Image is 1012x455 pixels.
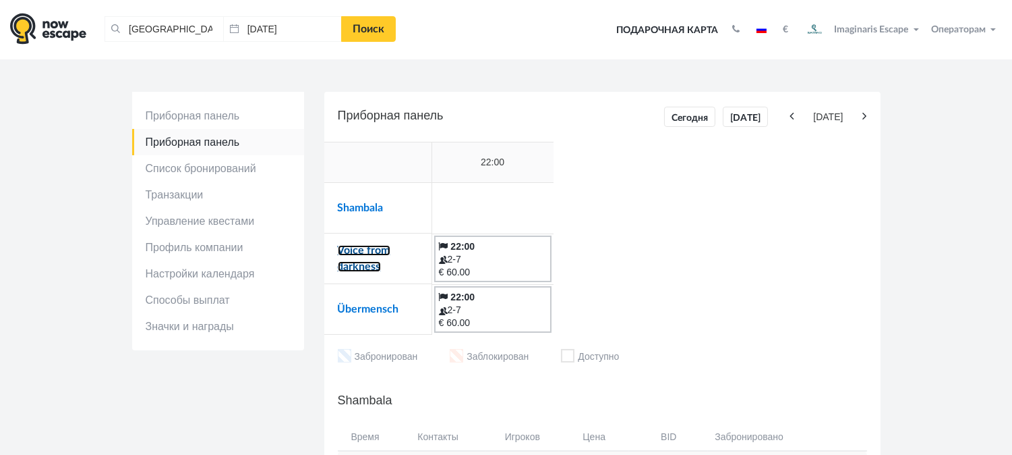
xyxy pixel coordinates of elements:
[132,182,304,208] a: Транзакции
[439,304,547,317] div: 2-7
[132,287,304,313] a: Способы выплат
[629,424,708,451] th: BID
[338,424,411,451] th: Время
[338,245,390,272] a: Voice from darkness
[756,26,767,33] img: ru.jpg
[928,23,1002,36] button: Операторам
[559,424,630,451] th: Цена
[338,105,867,128] h5: Приборная панель
[105,16,223,42] input: Город или название квеста
[439,317,547,329] div: € 60.00
[723,107,768,127] a: [DATE]
[450,241,475,252] b: 22:00
[132,234,304,261] a: Профиль компании
[664,107,715,127] a: Сегодня
[439,266,547,279] div: € 60.00
[561,349,619,366] li: Доступно
[708,424,794,451] th: Забронировано
[434,236,552,282] a: 22:00 2-7 € 60.00
[450,292,475,302] b: 22:00
[132,313,304,340] a: Значки и награды
[835,22,909,34] span: Imaginaris Escape
[223,16,342,42] input: Дата
[341,16,396,42] a: Поиск
[338,304,399,315] a: Übermensch
[612,16,723,45] a: Подарочная карта
[931,25,986,34] span: Операторам
[132,155,304,182] a: Список бронирований
[432,142,554,183] td: 22:00
[776,23,795,36] button: €
[783,25,788,34] strong: €
[798,16,925,43] button: Imaginaris Escape
[411,424,485,451] th: Контакты
[450,349,529,366] li: Заблокирован
[10,13,86,45] img: logo
[338,349,418,366] li: Забронирован
[486,424,559,451] th: Игроков
[338,203,384,213] a: Shambala
[439,253,547,266] div: 2-7
[434,286,552,333] a: 22:00 2-7 € 60.00
[797,111,859,124] span: [DATE]
[132,103,304,129] a: Приборная панель
[132,208,304,234] a: Управление квестами
[132,129,304,155] a: Приборная панель
[132,261,304,287] a: Настройки календаря
[338,390,867,410] h5: Shambala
